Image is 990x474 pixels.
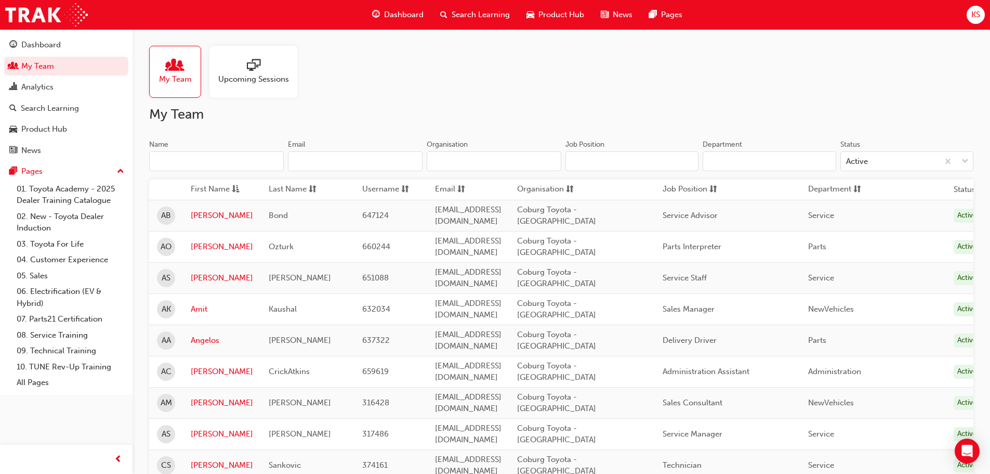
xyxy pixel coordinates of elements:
[954,365,981,379] div: Active
[269,398,331,407] span: [PERSON_NAME]
[149,139,168,150] div: Name
[526,8,534,21] span: car-icon
[362,367,389,376] span: 659619
[4,35,128,55] a: Dashboard
[161,241,171,253] span: AO
[362,429,389,439] span: 317486
[9,83,17,92] span: chart-icon
[362,211,389,220] span: 647124
[149,106,973,123] h2: My Team
[4,99,128,118] a: Search Learning
[247,59,260,73] span: sessionType_ONLINE_URL-icon
[4,78,128,97] a: Analytics
[954,184,975,196] th: Status
[663,367,749,376] span: Administration Assistant
[663,398,722,407] span: Sales Consultant
[9,104,17,113] span: search-icon
[288,151,423,171] input: Email
[362,398,389,407] span: 316428
[808,211,834,220] span: Service
[565,151,698,171] input: Job Position
[161,210,171,222] span: AB
[808,183,851,196] span: Department
[362,183,419,196] button: Usernamesorting-icon
[954,458,981,472] div: Active
[5,3,88,27] a: Trak
[703,139,742,150] div: Department
[840,139,860,150] div: Status
[117,165,124,178] span: up-icon
[967,6,985,24] button: KS
[954,396,981,410] div: Active
[663,211,718,220] span: Service Advisor
[517,205,596,226] span: Coburg Toyota - [GEOGRAPHIC_DATA]
[191,183,230,196] span: First Name
[384,9,424,21] span: Dashboard
[161,459,171,471] span: CS
[12,375,128,391] a: All Pages
[808,304,854,314] span: NewVehicles
[613,9,632,21] span: News
[9,125,17,134] span: car-icon
[9,41,17,50] span: guage-icon
[12,343,128,359] a: 09. Technical Training
[269,304,297,314] span: Kaushal
[288,139,306,150] div: Email
[808,429,834,439] span: Service
[209,46,306,98] a: Upcoming Sessions
[517,361,596,382] span: Coburg Toyota - [GEOGRAPHIC_DATA]
[435,267,501,289] span: [EMAIL_ADDRESS][DOMAIN_NAME]
[517,183,574,196] button: Organisationsorting-icon
[517,299,596,320] span: Coburg Toyota - [GEOGRAPHIC_DATA]
[362,242,390,251] span: 660244
[21,103,79,114] div: Search Learning
[4,162,128,181] button: Pages
[808,273,834,283] span: Service
[362,183,399,196] span: Username
[162,428,170,440] span: AS
[601,8,609,21] span: news-icon
[149,46,209,98] a: My Team
[4,57,128,76] a: My Team
[663,429,722,439] span: Service Manager
[21,165,43,177] div: Pages
[4,141,128,160] a: News
[269,211,288,220] span: Bond
[12,311,128,327] a: 07. Parts21 Certification
[663,183,707,196] span: Job Position
[21,39,61,51] div: Dashboard
[808,460,834,470] span: Service
[663,336,717,345] span: Delivery Driver
[269,273,331,283] span: [PERSON_NAME]
[518,4,592,25] a: car-iconProduct Hub
[401,183,409,196] span: sorting-icon
[808,242,826,251] span: Parts
[269,336,331,345] span: [PERSON_NAME]
[663,304,715,314] span: Sales Manager
[435,424,501,445] span: [EMAIL_ADDRESS][DOMAIN_NAME]
[191,210,253,222] a: [PERSON_NAME]
[191,428,253,440] a: [PERSON_NAME]
[432,4,518,25] a: search-iconSearch Learning
[12,252,128,268] a: 04. Customer Experience
[955,439,980,464] div: Open Intercom Messenger
[565,139,604,150] div: Job Position
[162,335,171,347] span: AA
[269,242,294,251] span: Ozturk
[161,366,171,378] span: AC
[149,151,284,171] input: Name
[159,73,192,85] span: My Team
[663,183,720,196] button: Job Positionsorting-icon
[191,459,253,471] a: [PERSON_NAME]
[440,8,447,21] span: search-icon
[168,59,182,73] span: people-icon
[435,183,455,196] span: Email
[452,9,510,21] span: Search Learning
[517,267,596,289] span: Coburg Toyota - [GEOGRAPHIC_DATA]
[362,336,390,345] span: 637322
[427,151,561,171] input: Organisation
[362,304,390,314] span: 632034
[961,155,969,169] span: down-icon
[517,236,596,258] span: Coburg Toyota - [GEOGRAPHIC_DATA]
